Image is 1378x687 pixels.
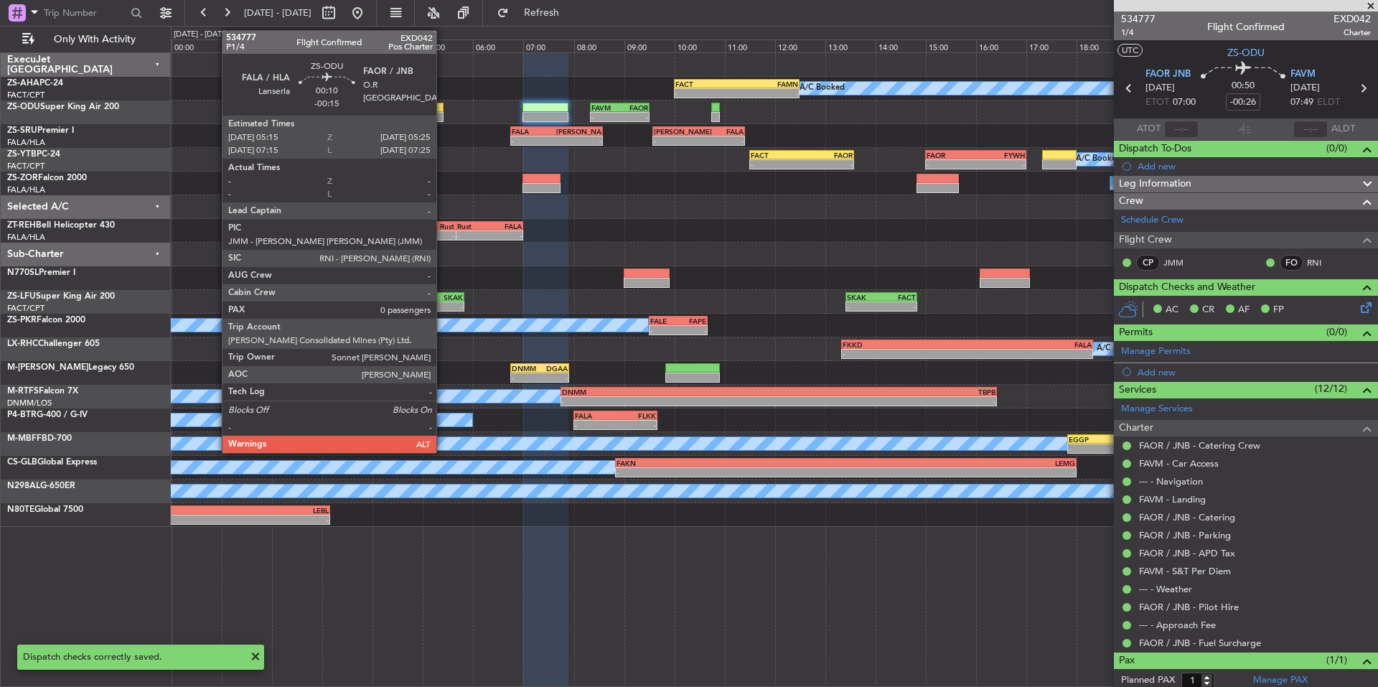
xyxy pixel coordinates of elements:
[575,411,616,420] div: FALA
[1139,439,1260,452] a: FAOR / JNB - Catering Crew
[617,468,845,477] div: -
[431,302,463,311] div: -
[1331,122,1355,136] span: ALDT
[975,160,1024,169] div: -
[7,482,75,490] a: N298ALG-650ER
[1290,81,1320,95] span: [DATE]
[7,184,45,195] a: FALA/HLA
[1326,141,1347,156] span: (0/0)
[7,458,97,467] a: CS-GLBGlobal Express
[7,268,39,277] span: N770SL
[881,293,916,302] div: FACT
[1121,11,1156,27] span: 534777
[556,127,601,136] div: [PERSON_NAME]
[1121,402,1193,416] a: Manage Services
[1138,366,1371,378] div: Add new
[7,126,37,135] span: ZS-SRU
[23,650,243,665] div: Dispatch checks correctly saved.
[1334,27,1371,39] span: Charter
[574,39,624,52] div: 08:00
[975,151,1024,159] div: FYWH
[7,411,88,419] a: P4-BTRG-400 / G-IV
[457,222,489,230] div: Rust
[1207,19,1285,34] div: Flight Confirmed
[1139,601,1239,613] a: FAOR / JNB - Pilot Hire
[591,113,620,121] div: -
[845,459,1074,467] div: LEMG
[1119,420,1153,436] span: Charter
[615,421,656,429] div: -
[431,293,463,302] div: SKAK
[423,39,473,52] div: 05:00
[556,136,601,145] div: -
[678,317,706,325] div: FAPE
[775,39,825,52] div: 12:00
[1326,653,1347,668] span: (1/1)
[1076,149,1121,170] div: A/C Booked
[1119,653,1135,669] span: Pax
[7,150,37,159] span: ZS-YTB
[562,388,779,396] div: DNMM
[1334,11,1371,27] span: EXD042
[1202,303,1214,317] span: CR
[843,340,967,349] div: FKKD
[272,39,322,52] div: 02:00
[1139,565,1231,577] a: FAVM - S&T Per Diem
[620,103,649,112] div: FAOR
[222,39,272,52] div: 01:00
[322,39,372,52] div: 03:00
[7,174,87,182] a: ZS-ZORFalcon 2000
[244,6,311,19] span: [DATE] - [DATE]
[7,292,36,301] span: ZS-LFU
[675,89,737,98] div: -
[7,79,63,88] a: ZS-AHAPC-24
[7,411,37,419] span: P4-BTR
[802,151,853,159] div: FAOR
[654,127,698,136] div: [PERSON_NAME]
[7,340,100,348] a: LX-RHCChallenger 605
[1119,382,1156,398] span: Services
[1145,95,1169,110] span: ETOT
[512,8,572,18] span: Refresh
[1139,529,1231,541] a: FAOR / JNB - Parking
[174,29,229,41] div: [DATE] - [DATE]
[7,316,37,324] span: ZS-PKR
[845,468,1074,477] div: -
[1273,303,1284,317] span: FP
[699,127,744,136] div: FALA
[1232,79,1255,93] span: 00:50
[1119,324,1153,341] span: Permits
[847,293,881,302] div: SKAK
[7,268,75,277] a: N770SLPremier I
[1117,44,1143,57] button: UTC
[779,388,995,396] div: TBPB
[398,302,431,311] div: -
[1238,303,1250,317] span: AF
[16,28,156,51] button: Only With Activity
[802,160,853,169] div: -
[1077,39,1127,52] div: 18:00
[1119,232,1172,248] span: Flight Crew
[7,387,78,396] a: M-RTFSFalcon 7X
[1136,255,1160,271] div: CP
[473,39,523,52] div: 06:00
[617,459,845,467] div: FAKN
[1139,457,1219,469] a: FAVM - Car Access
[512,364,540,373] div: DNMM
[843,350,967,358] div: -
[847,302,881,311] div: -
[736,80,798,88] div: FAMN
[1139,583,1192,595] a: --- - Weather
[398,222,426,230] div: FALA
[699,136,744,145] div: -
[512,373,540,382] div: -
[512,136,556,145] div: -
[1164,121,1199,138] input: --:--
[7,174,38,182] span: ZS-ZOR
[825,39,876,52] div: 13:00
[1315,381,1347,396] span: (12/12)
[7,103,40,111] span: ZS-ODU
[1138,160,1371,172] div: Add new
[800,78,845,99] div: A/C Booked
[1026,39,1077,52] div: 17:00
